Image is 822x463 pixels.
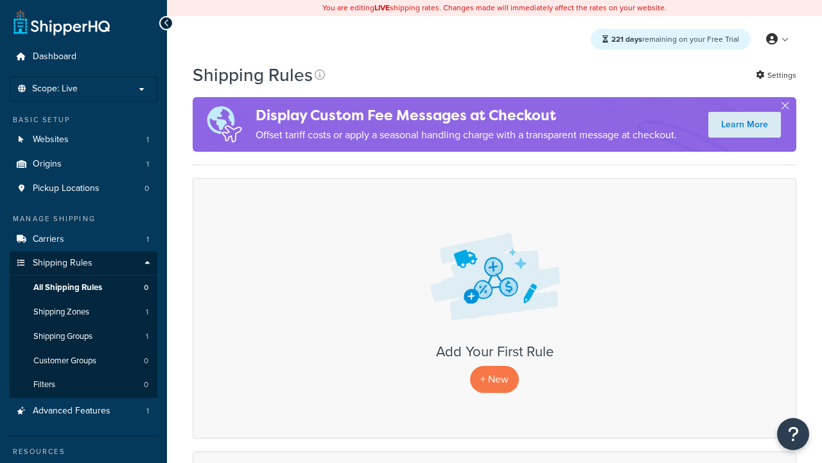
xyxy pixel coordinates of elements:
span: Carriers [33,234,64,245]
h1: Shipping Rules [193,62,313,87]
span: 1 [146,234,149,245]
a: Pickup Locations 0 [10,177,157,201]
span: 1 [146,307,148,318]
li: Customer Groups [10,349,157,373]
li: Shipping Groups [10,325,157,349]
img: duties-banner-06bc72dcb5fe05cb3f9472aba00be2ae8eb53ab6f0d8bb03d382ba314ac3c341.png [193,97,256,152]
span: Customer Groups [33,356,96,367]
a: Filters 0 [10,373,157,397]
div: Basic Setup [10,114,157,125]
h3: Add Your First Rule [206,344,783,359]
li: Advanced Features [10,399,157,423]
li: Filters [10,373,157,397]
button: Open Resource Center [777,418,809,450]
span: Dashboard [33,51,76,62]
a: All Shipping Rules 0 [10,276,157,300]
span: Shipping Zones [33,307,89,318]
span: 1 [146,134,149,145]
span: All Shipping Rules [33,282,102,293]
span: Pickup Locations [33,183,100,194]
li: Carriers [10,228,157,251]
li: Shipping Rules [10,251,157,398]
span: 0 [144,183,149,194]
strong: 221 days [611,33,642,45]
a: Advanced Features 1 [10,399,157,423]
p: + New [470,366,519,392]
li: Pickup Locations [10,177,157,201]
span: 1 [146,159,149,170]
a: Learn More [708,112,781,138]
span: Advanced Features [33,406,110,417]
span: Filters [33,379,55,390]
li: Origins [10,152,157,176]
span: 0 [144,282,148,293]
div: Manage Shipping [10,213,157,224]
h4: Display Custom Fee Messages at Checkout [256,105,677,126]
span: Shipping Groups [33,331,92,342]
a: Origins 1 [10,152,157,176]
span: 0 [144,356,148,367]
a: Shipping Rules [10,251,157,275]
a: Dashboard [10,45,157,69]
span: Origins [33,159,62,170]
div: remaining on your Free Trial [591,29,751,50]
li: Websites [10,128,157,152]
a: Customer Groups 0 [10,349,157,373]
span: 0 [144,379,148,390]
a: Settings [756,66,796,84]
div: Resources [10,446,157,457]
span: Scope: Live [32,84,78,95]
a: ShipperHQ Home [13,10,110,35]
a: Shipping Groups 1 [10,325,157,349]
a: Shipping Zones 1 [10,300,157,324]
span: 1 [146,331,148,342]
li: All Shipping Rules [10,276,157,300]
span: 1 [146,406,149,417]
span: Shipping Rules [33,258,92,269]
a: Carriers 1 [10,228,157,251]
p: Offset tariff costs or apply a seasonal handling charge with a transparent message at checkout. [256,126,677,144]
li: Shipping Zones [10,300,157,324]
b: LIVE [374,2,390,14]
a: Websites 1 [10,128,157,152]
span: Websites [33,134,69,145]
